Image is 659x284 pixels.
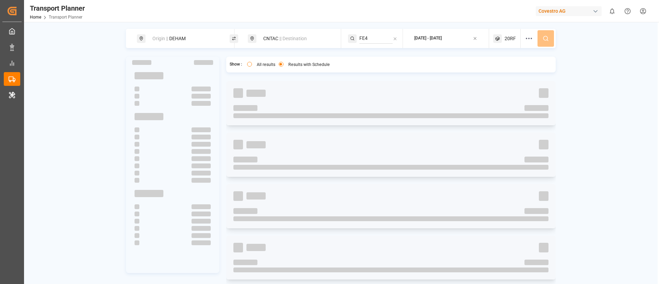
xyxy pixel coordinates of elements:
div: Transport Planner [30,3,85,13]
label: Results with Schedule [288,63,330,67]
div: Covestro AG [536,6,602,16]
span: || Destination [279,36,307,41]
div: CNTAC [259,32,333,45]
span: Show : [230,61,242,68]
button: show 0 new notifications [604,3,620,19]
label: All results [257,63,275,67]
button: Covestro AG [536,4,604,18]
button: [DATE] - [DATE] [407,32,485,45]
span: 20RF [505,35,516,42]
span: Origin || [152,36,168,41]
div: [DATE] - [DATE] [414,35,442,42]
button: Help Center [620,3,635,19]
a: Home [30,15,41,20]
div: DEHAM [148,32,222,45]
input: Search Service String [359,33,393,44]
